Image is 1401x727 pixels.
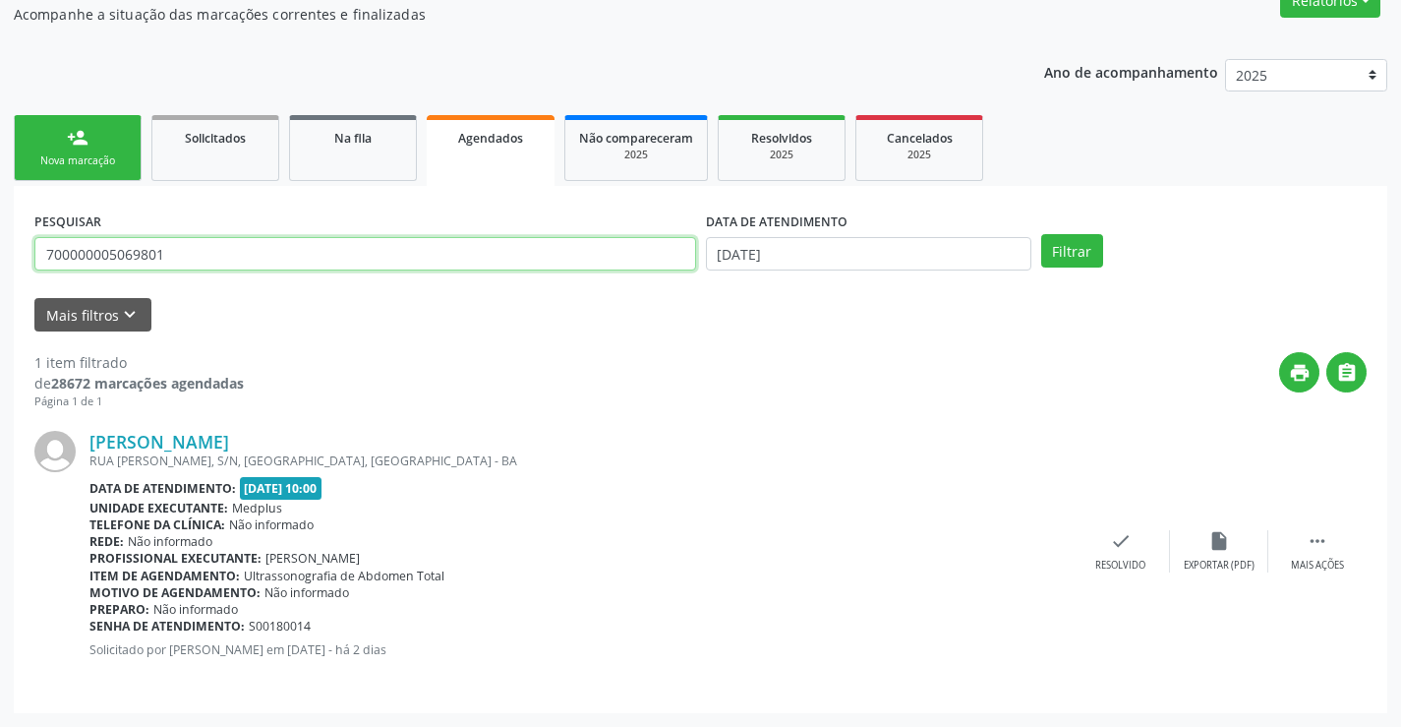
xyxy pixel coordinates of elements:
[34,394,244,410] div: Página 1 de 1
[1289,362,1311,384] i: print
[89,453,1072,469] div: RUA [PERSON_NAME], S/N, [GEOGRAPHIC_DATA], [GEOGRAPHIC_DATA] - BA
[870,148,968,162] div: 2025
[887,130,953,147] span: Cancelados
[264,584,349,601] span: Não informado
[458,130,523,147] span: Agendados
[185,130,246,147] span: Solicitados
[232,500,282,516] span: Medplus
[89,500,228,516] b: Unidade executante:
[732,148,831,162] div: 2025
[579,130,693,147] span: Não compareceram
[89,584,261,601] b: Motivo de agendamento:
[1326,352,1367,393] button: 
[706,237,1031,271] input: Selecione um intervalo
[34,373,244,394] div: de
[67,127,88,149] div: person_add
[1044,59,1218,84] p: Ano de acompanhamento
[1208,530,1230,552] i: insert_drive_file
[89,431,229,453] a: [PERSON_NAME]
[579,148,693,162] div: 2025
[89,641,1072,658] p: Solicitado por [PERSON_NAME] em [DATE] - há 2 dias
[51,374,244,393] strong: 28672 marcações agendadas
[706,207,847,237] label: DATA DE ATENDIMENTO
[34,237,696,271] input: Nome, CNS
[1307,530,1328,552] i: 
[1279,352,1319,393] button: print
[34,298,151,333] button: Mais filtroskeyboard_arrow_down
[119,304,141,326] i: keyboard_arrow_down
[1041,234,1103,268] button: Filtrar
[1336,362,1358,384] i: 
[1291,559,1344,573] div: Mais ações
[1110,530,1132,552] i: check
[89,618,245,635] b: Senha de atendimento:
[14,4,975,25] p: Acompanhe a situação das marcações correntes e finalizadas
[229,516,314,533] span: Não informado
[1095,559,1145,573] div: Resolvido
[29,153,127,168] div: Nova marcação
[244,568,444,584] span: Ultrassonografia de Abdomen Total
[34,207,101,237] label: PESQUISAR
[89,480,236,497] b: Data de atendimento:
[153,601,238,618] span: Não informado
[89,568,240,584] b: Item de agendamento:
[89,601,149,618] b: Preparo:
[265,550,360,567] span: [PERSON_NAME]
[89,533,124,550] b: Rede:
[34,352,244,373] div: 1 item filtrado
[240,477,322,500] span: [DATE] 10:00
[1184,559,1255,573] div: Exportar (PDF)
[751,130,812,147] span: Resolvidos
[89,550,262,567] b: Profissional executante:
[334,130,372,147] span: Na fila
[34,431,76,472] img: img
[249,618,311,635] span: S00180014
[89,516,225,533] b: Telefone da clínica:
[128,533,212,550] span: Não informado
